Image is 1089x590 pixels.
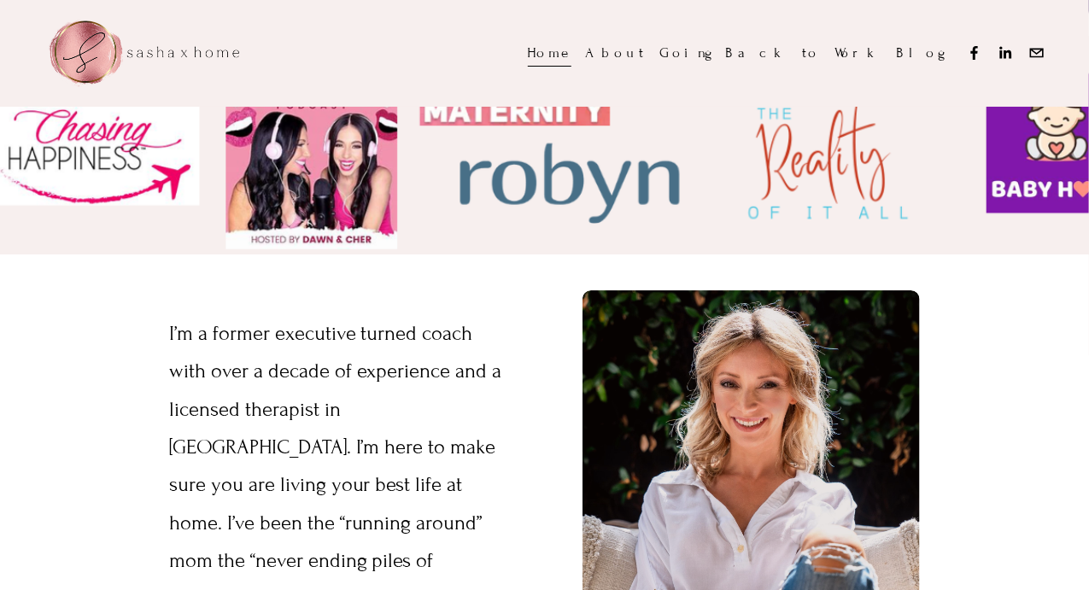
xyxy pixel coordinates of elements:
a: Sasha@sashaxhome.com [1028,44,1045,61]
a: Blog [896,38,944,67]
a: Facebook [966,44,983,61]
img: sasha x home [44,20,239,87]
a: Going Back to Work [659,38,882,67]
a: Home [528,38,571,67]
a: About [585,38,645,67]
a: LinkedIn [997,44,1014,61]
